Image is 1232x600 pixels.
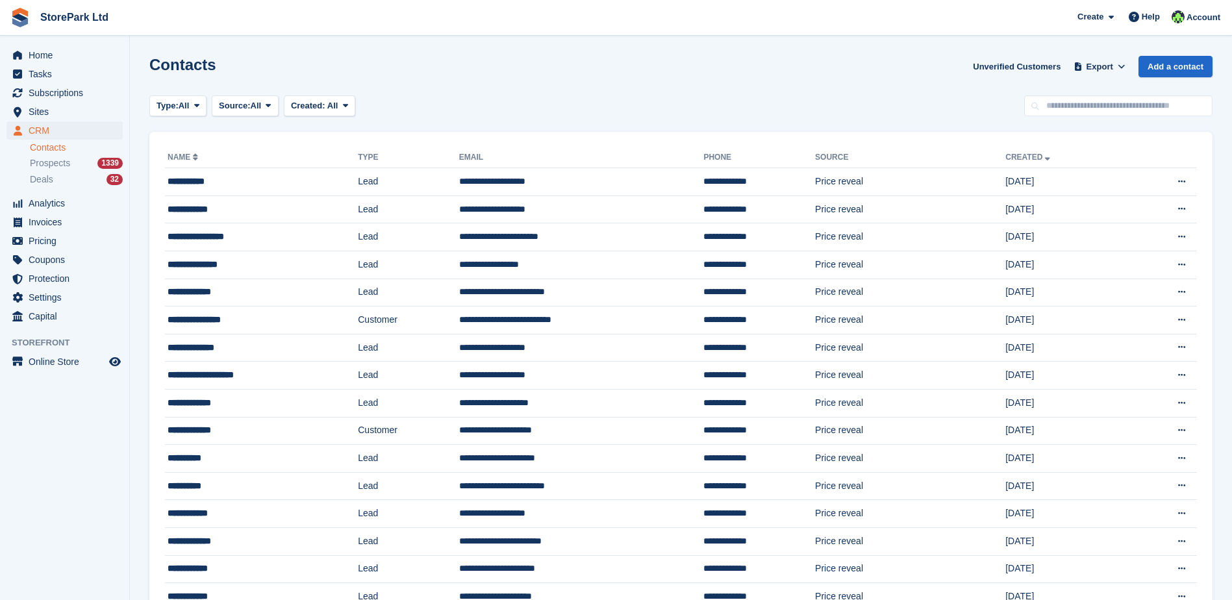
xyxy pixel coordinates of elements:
[149,56,216,73] h1: Contacts
[815,445,1005,473] td: Price reveal
[358,168,459,196] td: Lead
[358,306,459,334] td: Customer
[6,251,123,269] a: menu
[6,353,123,371] a: menu
[1005,362,1127,390] td: [DATE]
[358,251,459,279] td: Lead
[284,95,355,117] button: Created: All
[815,223,1005,251] td: Price reveal
[29,103,107,121] span: Sites
[6,46,123,64] a: menu
[6,269,123,288] a: menu
[1087,60,1113,73] span: Export
[149,95,207,117] button: Type: All
[1077,10,1103,23] span: Create
[358,389,459,417] td: Lead
[212,95,279,117] button: Source: All
[1005,500,1127,528] td: [DATE]
[815,389,1005,417] td: Price reveal
[1005,195,1127,223] td: [DATE]
[358,472,459,500] td: Lead
[815,195,1005,223] td: Price reveal
[1187,11,1220,24] span: Account
[703,147,815,168] th: Phone
[6,288,123,306] a: menu
[1005,555,1127,583] td: [DATE]
[1005,306,1127,334] td: [DATE]
[815,306,1005,334] td: Price reveal
[358,445,459,473] td: Lead
[29,269,107,288] span: Protection
[30,173,123,186] a: Deals 32
[815,417,1005,445] td: Price reveal
[6,65,123,83] a: menu
[6,232,123,250] a: menu
[6,194,123,212] a: menu
[358,195,459,223] td: Lead
[1005,472,1127,500] td: [DATE]
[358,527,459,555] td: Lead
[815,472,1005,500] td: Price reveal
[815,251,1005,279] td: Price reveal
[459,147,704,168] th: Email
[97,158,123,169] div: 1339
[1005,153,1053,162] a: Created
[12,336,129,349] span: Storefront
[29,84,107,102] span: Subscriptions
[29,232,107,250] span: Pricing
[29,353,107,371] span: Online Store
[291,101,325,110] span: Created:
[358,555,459,583] td: Lead
[29,288,107,306] span: Settings
[815,168,1005,196] td: Price reveal
[1138,56,1213,77] a: Add a contact
[815,334,1005,362] td: Price reveal
[6,121,123,140] a: menu
[107,174,123,185] div: 32
[358,362,459,390] td: Lead
[157,99,179,112] span: Type:
[1005,279,1127,306] td: [DATE]
[6,84,123,102] a: menu
[30,157,70,169] span: Prospects
[1005,251,1127,279] td: [DATE]
[1005,223,1127,251] td: [DATE]
[30,173,53,186] span: Deals
[251,99,262,112] span: All
[327,101,338,110] span: All
[1005,389,1127,417] td: [DATE]
[29,251,107,269] span: Coupons
[815,279,1005,306] td: Price reveal
[107,354,123,369] a: Preview store
[815,555,1005,583] td: Price reveal
[358,334,459,362] td: Lead
[358,279,459,306] td: Lead
[358,500,459,528] td: Lead
[29,121,107,140] span: CRM
[815,500,1005,528] td: Price reveal
[1005,334,1127,362] td: [DATE]
[358,223,459,251] td: Lead
[219,99,250,112] span: Source:
[1005,445,1127,473] td: [DATE]
[6,103,123,121] a: menu
[968,56,1066,77] a: Unverified Customers
[358,417,459,445] td: Customer
[6,307,123,325] a: menu
[35,6,114,28] a: StorePark Ltd
[10,8,30,27] img: stora-icon-8386f47178a22dfd0bd8f6a31ec36ba5ce8667c1dd55bd0f319d3a0aa187defe.svg
[358,147,459,168] th: Type
[1172,10,1185,23] img: Ryan Mulcahy
[1005,168,1127,196] td: [DATE]
[815,147,1005,168] th: Source
[179,99,190,112] span: All
[6,213,123,231] a: menu
[815,527,1005,555] td: Price reveal
[815,362,1005,390] td: Price reveal
[30,142,123,154] a: Contacts
[1071,56,1128,77] button: Export
[29,65,107,83] span: Tasks
[29,213,107,231] span: Invoices
[29,46,107,64] span: Home
[29,194,107,212] span: Analytics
